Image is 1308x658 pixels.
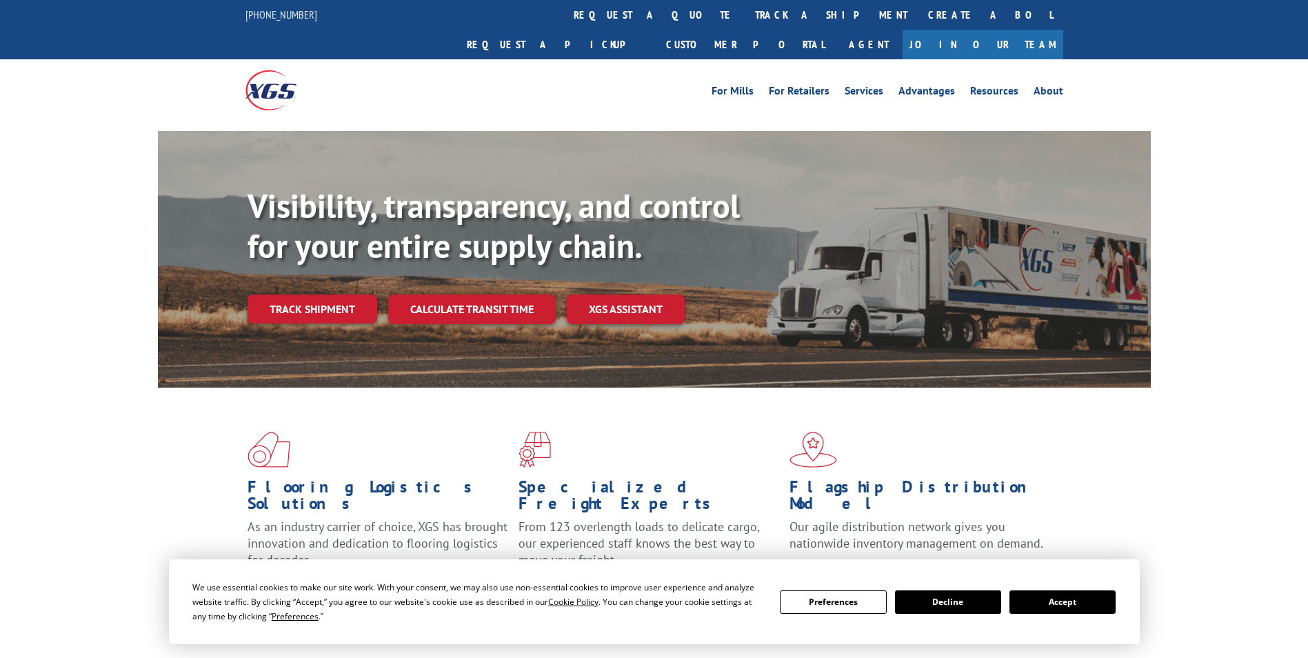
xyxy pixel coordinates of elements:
a: Agent [835,30,903,59]
a: Customer Portal [656,30,835,59]
button: Preferences [780,590,886,614]
span: Cookie Policy [548,596,598,608]
button: Accept [1009,590,1116,614]
p: From 123 overlength loads to delicate cargo, our experienced staff knows the best way to move you... [519,519,779,580]
b: Visibility, transparency, and control for your entire supply chain. [248,184,740,267]
span: Preferences [272,610,319,622]
a: XGS ASSISTANT [567,295,685,324]
a: Advantages [898,86,955,101]
img: xgs-icon-focused-on-flooring-red [519,432,551,468]
button: Decline [895,590,1001,614]
a: [PHONE_NUMBER] [245,8,317,21]
a: Services [845,86,883,101]
h1: Flooring Logistics Solutions [248,479,508,519]
div: We use essential cookies to make our site work. With your consent, we may also use non-essential ... [192,580,763,624]
img: xgs-icon-total-supply-chain-intelligence-red [248,432,290,468]
a: For Retailers [769,86,829,101]
div: Cookie Consent Prompt [169,559,1140,644]
h1: Specialized Freight Experts [519,479,779,519]
a: About [1034,86,1063,101]
a: Track shipment [248,295,377,323]
h1: Flagship Distribution Model [789,479,1050,519]
a: Request a pickup [456,30,656,59]
img: xgs-icon-flagship-distribution-model-red [789,432,837,468]
a: Join Our Team [903,30,1063,59]
a: Resources [970,86,1018,101]
a: Calculate transit time [388,295,556,324]
span: Our agile distribution network gives you nationwide inventory management on demand. [789,519,1043,551]
a: For Mills [712,86,754,101]
span: As an industry carrier of choice, XGS has brought innovation and dedication to flooring logistics... [248,519,507,568]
